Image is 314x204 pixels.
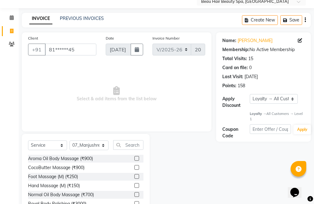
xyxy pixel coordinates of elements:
[222,74,243,80] div: Last Visit:
[60,16,104,21] a: PREVIOUS INVOICES
[249,64,252,71] div: 0
[222,46,249,53] div: Membership:
[45,44,96,55] input: Search by Name/Mobile/Email/Code
[222,46,305,53] div: No Active Membership
[222,64,248,71] div: Card on file:
[222,55,247,62] div: Total Visits:
[280,15,302,25] button: Save
[238,83,245,89] div: 158
[28,155,93,162] div: Aroma Oil Body Massage (₹900)
[28,164,85,171] div: CocoButter Massage (₹900)
[250,124,291,134] input: Enter Offer / Coupon Code
[28,192,94,198] div: Normal Oil Body Massage (₹700)
[222,126,250,139] div: Coupon Code
[152,36,180,41] label: Invoice Number
[28,173,78,180] div: Foot Massage (M) (₹250)
[106,36,114,41] label: Date
[222,96,250,109] div: Apply Discount
[29,13,52,24] a: INVOICE
[222,37,236,44] div: Name:
[250,111,266,116] strong: Loyalty →
[242,15,278,25] button: Create New
[250,111,305,122] div: All Customers → Level 1
[28,63,205,125] span: Select & add items from the list below
[113,140,143,150] input: Search or Scan
[28,36,38,41] label: Client
[288,179,308,198] iframe: chat widget
[244,74,258,80] div: [DATE]
[222,83,236,89] div: Points:
[293,125,311,134] button: Apply
[248,55,253,62] div: 15
[238,37,273,44] a: [PERSON_NAME]
[28,44,46,55] button: +91
[28,183,80,189] div: Hand Massage (M) (₹150)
